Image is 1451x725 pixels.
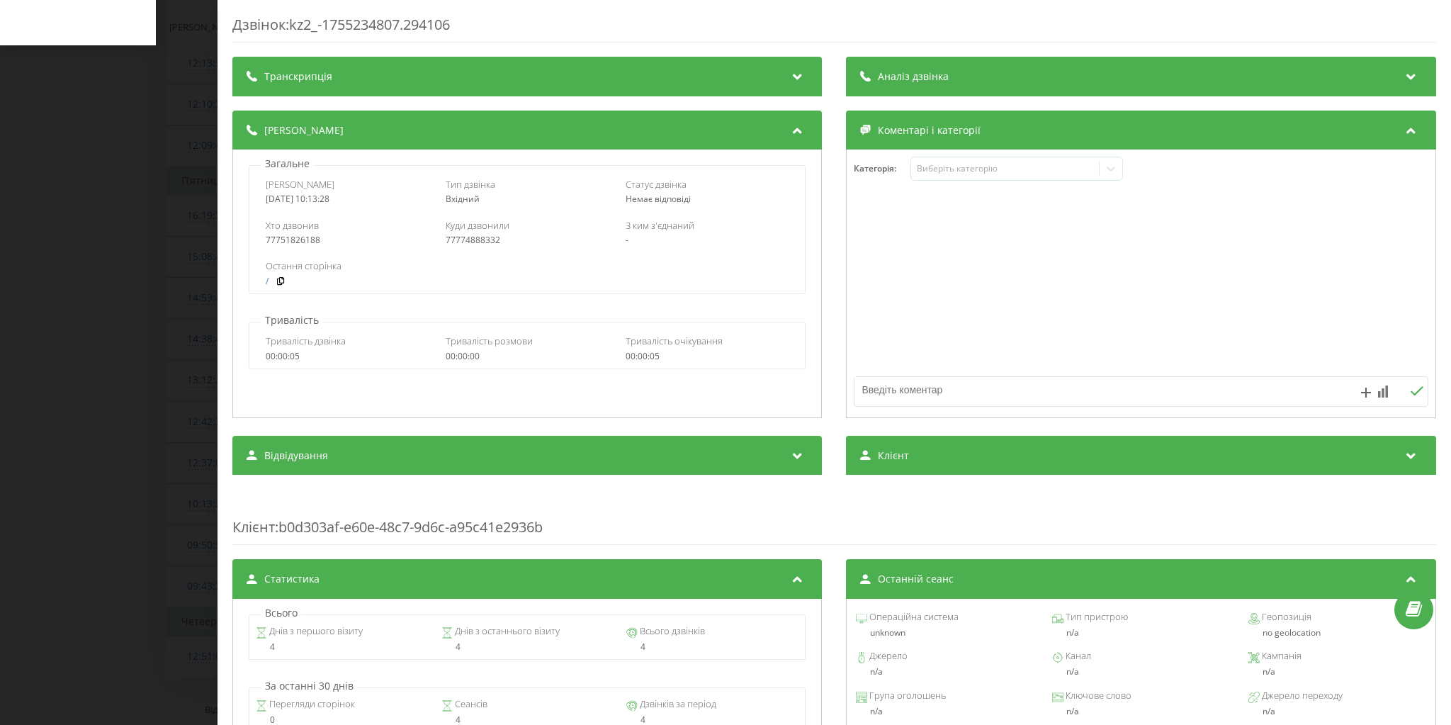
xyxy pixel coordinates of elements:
[446,352,609,361] div: 00:00:00
[1052,667,1230,677] div: n/a
[626,178,687,191] span: Статус дзвінка
[256,715,429,725] div: 0
[638,624,705,639] span: Всього дзвінків
[879,572,954,586] span: Останній сеанс
[268,697,356,712] span: Перегляди сторінок
[1248,628,1426,638] div: no geolocation
[626,642,798,652] div: 4
[626,715,798,725] div: 4
[917,163,1094,174] div: Виберіть категорію
[868,689,947,703] span: Група оголошень
[266,335,346,347] span: Тривалість дзвінка
[1063,610,1128,624] span: Тип пристрою
[266,178,334,191] span: [PERSON_NAME]
[446,193,480,205] span: Вхідний
[261,313,322,327] p: Тривалість
[868,649,908,663] span: Джерело
[264,123,344,137] span: [PERSON_NAME]
[266,235,429,245] div: 77751826188
[446,178,495,191] span: Тип дзвінка
[446,219,509,232] span: Куди дзвонили
[626,193,691,205] span: Немає відповіді
[857,628,1034,638] div: unknown
[638,697,716,712] span: Дзвінків за період
[441,715,614,725] div: 4
[261,606,301,620] p: Всього
[626,335,723,347] span: Тривалість очікування
[1063,649,1091,663] span: Канал
[1260,689,1343,703] span: Джерело переходу
[264,69,332,84] span: Транскрипція
[446,235,609,245] div: 77774888332
[1052,707,1230,716] div: n/a
[264,572,320,586] span: Статистика
[441,642,614,652] div: 4
[879,123,981,137] span: Коментарі і категорії
[266,219,319,232] span: Хто дзвонив
[266,194,429,204] div: [DATE] 10:13:28
[626,352,789,361] div: 00:00:05
[854,164,911,174] h4: Категорія :
[232,489,1436,545] div: : b0d303af-e60e-48c7-9d6c-a95c41e2936b
[857,707,1034,716] div: n/a
[261,157,313,171] p: Загальне
[266,352,429,361] div: 00:00:05
[1263,707,1426,716] div: n/a
[879,449,910,463] span: Клієнт
[232,15,1436,43] div: Дзвінок : kz2_-1755234807.294106
[868,610,959,624] span: Операційна система
[261,679,357,693] p: За останні 30 днів
[1248,667,1426,677] div: n/a
[879,69,949,84] span: Аналіз дзвінка
[626,235,789,245] div: -
[1052,628,1230,638] div: n/a
[1260,649,1302,663] span: Кампанія
[1063,689,1131,703] span: Ключове слово
[626,219,694,232] span: З ким з'єднаний
[1260,610,1311,624] span: Геопозиція
[256,642,429,652] div: 4
[232,517,275,536] span: Клієнт
[268,624,363,639] span: Днів з першого візиту
[446,335,533,347] span: Тривалість розмови
[266,276,269,286] a: /
[857,667,1034,677] div: n/a
[264,449,328,463] span: Відвідування
[453,697,487,712] span: Сеансів
[453,624,560,639] span: Днів з останнього візиту
[266,259,341,272] span: Остання сторінка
